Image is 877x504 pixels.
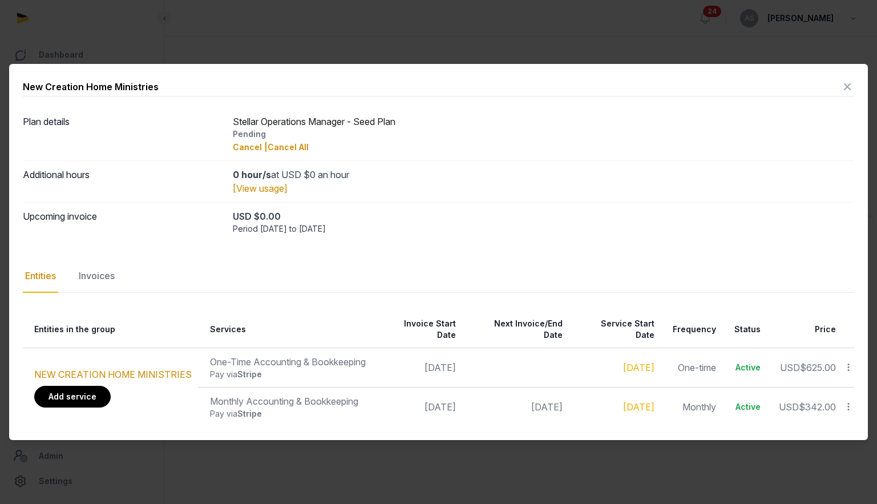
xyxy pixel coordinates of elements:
nav: Tabs [23,260,854,293]
div: Monthly Accounting & Bookkeeping [210,394,366,408]
div: at USD $0 an hour [233,168,854,182]
dt: Additional hours [23,168,224,195]
span: $625.00 [800,362,836,373]
th: Status [723,311,767,348]
div: Pending [233,128,854,140]
dt: Plan details [23,115,224,154]
td: Monthly [661,388,723,427]
th: Invoice Start Date [373,311,463,348]
span: USD [780,362,800,373]
div: Active [734,362,761,373]
div: Stellar Operations Manager - Seed Plan [233,115,854,154]
td: One-time [661,348,723,388]
strong: 0 hour/s [233,169,271,180]
div: Pay via [210,369,366,380]
th: Entities in the group [23,311,199,348]
dt: Upcoming invoice [23,209,224,235]
td: [DATE] [373,348,463,388]
th: Next Invoice/End Date [463,311,569,348]
a: NEW CREATION HOME MINISTRIES [34,369,192,380]
span: Cancel All [268,142,309,152]
span: Stripe [237,409,262,418]
th: Frequency [661,311,723,348]
a: [DATE] [623,362,654,373]
span: [DATE] [531,401,563,413]
a: [DATE] [623,401,654,413]
div: Period [DATE] to [DATE] [233,223,854,235]
span: $342.00 [799,401,836,413]
td: [DATE] [373,388,463,427]
a: Add service [34,386,111,408]
div: Active [734,401,761,413]
th: Services [199,311,373,348]
span: Cancel | [233,142,268,152]
div: New Creation Home Ministries [23,80,159,94]
a: [View usage] [233,183,288,194]
div: One-Time Accounting & Bookkeeping [210,355,366,369]
div: Entities [23,260,58,293]
div: Pay via [210,408,366,420]
th: Service Start Date [569,311,661,348]
span: USD [779,401,799,413]
span: Stripe [237,369,262,379]
div: Invoices [76,260,117,293]
div: USD $0.00 [233,209,854,223]
th: Price [767,311,843,348]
